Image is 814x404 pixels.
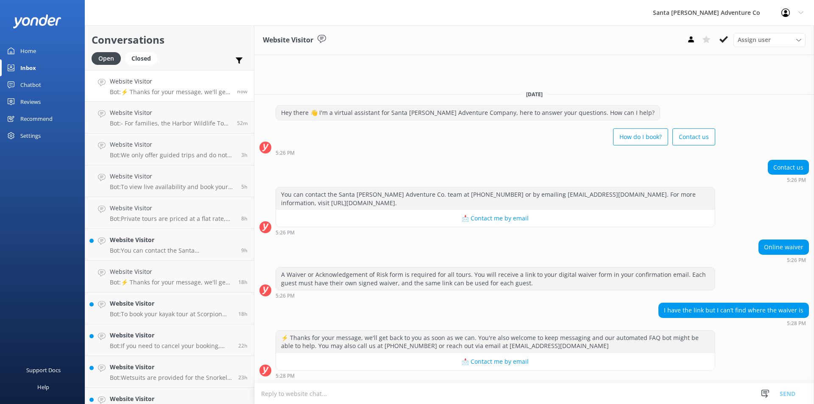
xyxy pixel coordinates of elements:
[20,93,41,110] div: Reviews
[110,140,235,149] h4: Website Visitor
[20,42,36,59] div: Home
[276,150,295,156] strong: 5:26 PM
[110,88,231,96] p: Bot: ⚡ Thanks for your message, we'll get back to you as soon as we can. You're also welcome to k...
[241,151,248,159] span: Aug 28 2025 01:31pm (UTC -07:00) America/Tijuana
[85,165,254,197] a: Website VisitorBot:To view live availability and book your Santa [PERSON_NAME] Adventure tour, cl...
[263,35,313,46] h3: Website Visitor
[110,374,232,382] p: Bot: Wetsuits are provided for the Snorkel & Kayak Tour, so you do not need to bring your own.
[237,88,248,95] span: Aug 28 2025 05:28pm (UTC -07:00) America/Tijuana
[110,267,232,276] h4: Website Visitor
[85,261,254,293] a: Website VisitorBot:⚡ Thanks for your message, we'll get back to you as soon as we can. You're als...
[241,215,248,222] span: Aug 28 2025 09:18am (UTC -07:00) America/Tijuana
[768,160,808,175] div: Contact us
[110,235,235,245] h4: Website Visitor
[110,120,231,127] p: Bot: - For families, the Harbor Wildlife Tour is recommended. It's a relaxed, one-hour paddle aro...
[276,373,715,379] div: Aug 28 2025 05:28pm (UTC -07:00) America/Tijuana
[768,177,809,183] div: Aug 28 2025 05:26pm (UTC -07:00) America/Tijuana
[276,150,715,156] div: Aug 28 2025 05:26pm (UTC -07:00) America/Tijuana
[85,293,254,324] a: Website VisitorBot:To book your kayak tour at Scorpion Anchorage, you can view live availability ...
[110,394,235,404] h4: Website Visitor
[276,229,715,235] div: Aug 28 2025 05:26pm (UTC -07:00) America/Tijuana
[110,77,231,86] h4: Website Visitor
[241,183,248,190] span: Aug 28 2025 12:24pm (UTC -07:00) America/Tijuana
[276,373,295,379] strong: 5:28 PM
[110,331,232,340] h4: Website Visitor
[238,374,248,381] span: Aug 27 2025 05:55pm (UTC -07:00) America/Tijuana
[733,33,806,47] div: Assign User
[276,210,715,227] button: 📩 Contact me by email
[125,53,162,63] a: Closed
[26,362,61,379] div: Support Docs
[238,342,248,349] span: Aug 27 2025 06:57pm (UTC -07:00) America/Tijuana
[738,35,771,45] span: Assign user
[110,299,232,308] h4: Website Visitor
[13,14,61,28] img: yonder-white-logo.png
[758,257,809,263] div: Aug 28 2025 05:26pm (UTC -07:00) America/Tijuana
[241,247,248,254] span: Aug 28 2025 08:09am (UTC -07:00) America/Tijuana
[110,310,232,318] p: Bot: To book your kayak tour at Scorpion Anchorage, you can view live availability and make your ...
[110,362,232,372] h4: Website Visitor
[613,128,668,145] button: How do I book?
[20,127,41,144] div: Settings
[276,106,660,120] div: Hey there 👋 I'm a virtual assistant for Santa [PERSON_NAME] Adventure Company, here to answer you...
[92,52,121,65] div: Open
[92,53,125,63] a: Open
[92,32,248,48] h2: Conversations
[238,279,248,286] span: Aug 27 2025 11:02pm (UTC -07:00) America/Tijuana
[85,356,254,388] a: Website VisitorBot:Wetsuits are provided for the Snorkel & Kayak Tour, so you do not need to brin...
[85,134,254,165] a: Website VisitorBot:We only offer guided trips and do not rent equipment. For specific details abo...
[276,293,295,298] strong: 5:26 PM
[110,247,235,254] p: Bot: You can contact the Santa [PERSON_NAME] Adventure Co. team at [PHONE_NUMBER], or by emailing...
[20,110,53,127] div: Recommend
[110,203,235,213] h4: Website Visitor
[658,320,809,326] div: Aug 28 2025 05:28pm (UTC -07:00) America/Tijuana
[125,52,157,65] div: Closed
[85,229,254,261] a: Website VisitorBot:You can contact the Santa [PERSON_NAME] Adventure Co. team at [PHONE_NUMBER], ...
[759,240,808,254] div: Online waiver
[787,321,806,326] strong: 5:28 PM
[85,70,254,102] a: Website VisitorBot:⚡ Thanks for your message, we'll get back to you as soon as we can. You're als...
[110,172,235,181] h4: Website Visitor
[110,183,235,191] p: Bot: To view live availability and book your Santa [PERSON_NAME] Adventure tour, click [URL][DOMA...
[37,379,49,396] div: Help
[85,324,254,356] a: Website VisitorBot:If you need to cancel your booking, please contact the Santa [PERSON_NAME] Adv...
[276,293,715,298] div: Aug 28 2025 05:26pm (UTC -07:00) America/Tijuana
[110,215,235,223] p: Bot: Private tours are priced at a flat rate, not a per person rate, up to the maximum group size...
[238,310,248,318] span: Aug 27 2025 10:40pm (UTC -07:00) America/Tijuana
[110,279,232,286] p: Bot: ⚡ Thanks for your message, we'll get back to you as soon as we can. You're also welcome to k...
[237,120,248,127] span: Aug 28 2025 04:36pm (UTC -07:00) America/Tijuana
[85,197,254,229] a: Website VisitorBot:Private tours are priced at a flat rate, not a per person rate, up to the maxi...
[672,128,715,145] button: Contact us
[659,303,808,318] div: I have the link but I can’t find where the waiver is
[276,267,715,290] div: A Waiver or Acknowledgement of Risk form is required for all tours. You will receive a link to yo...
[787,258,806,263] strong: 5:26 PM
[276,230,295,235] strong: 5:26 PM
[787,178,806,183] strong: 5:26 PM
[20,59,36,76] div: Inbox
[110,108,231,117] h4: Website Visitor
[276,353,715,370] button: 📩 Contact me by email
[20,76,41,93] div: Chatbot
[276,187,715,210] div: You can contact the Santa [PERSON_NAME] Adventure Co. team at [PHONE_NUMBER] or by emailing [EMAI...
[110,151,235,159] p: Bot: We only offer guided trips and do not rent equipment. For specific details about what is inc...
[110,342,232,350] p: Bot: If you need to cancel your booking, please contact the Santa [PERSON_NAME] Adventure Co. tea...
[276,331,715,353] div: ⚡ Thanks for your message, we'll get back to you as soon as we can. You're also welcome to keep m...
[85,102,254,134] a: Website VisitorBot:- For families, the Harbor Wildlife Tour is recommended. It's a relaxed, one-h...
[521,91,548,98] span: [DATE]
